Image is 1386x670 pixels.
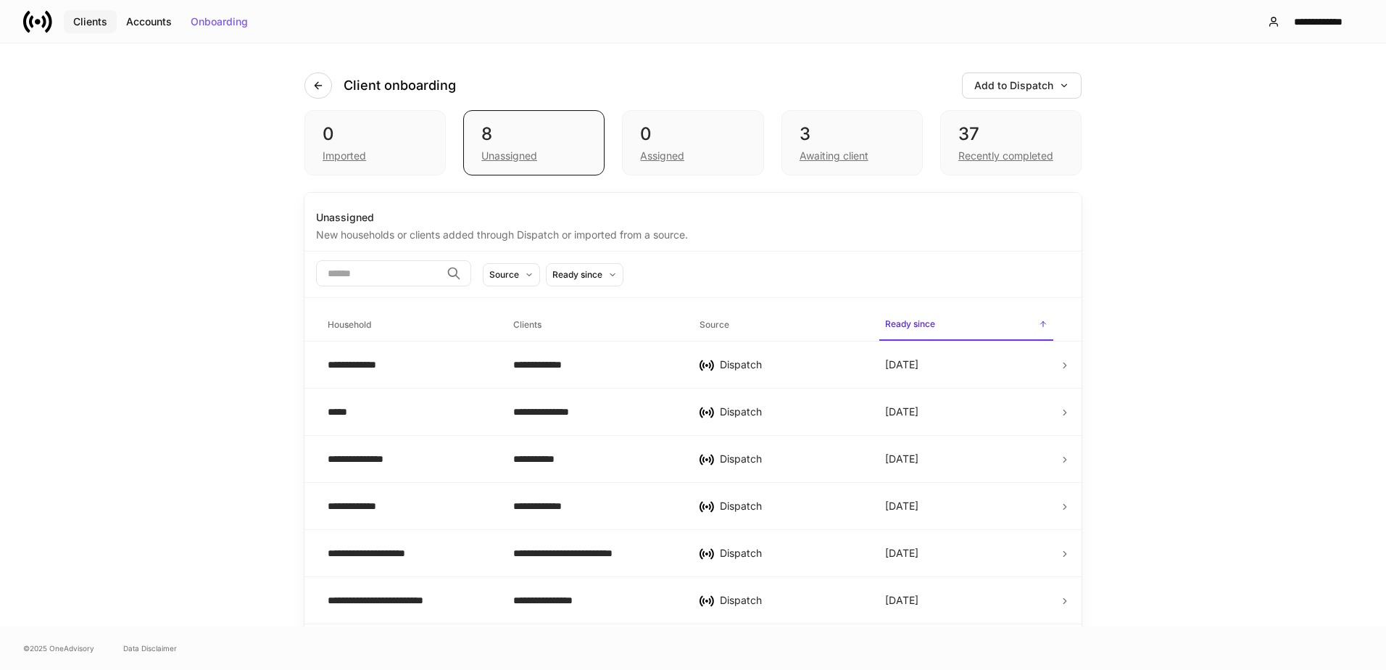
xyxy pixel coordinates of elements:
[117,10,181,33] button: Accounts
[781,110,923,175] div: 3Awaiting client
[885,499,918,513] p: [DATE]
[481,149,537,163] div: Unassigned
[720,405,862,419] div: Dispatch
[885,593,918,608] p: [DATE]
[126,17,172,27] div: Accounts
[694,310,868,340] span: Source
[640,149,684,163] div: Assigned
[513,318,541,331] h6: Clients
[489,268,519,281] div: Source
[323,149,366,163] div: Imported
[481,123,586,146] div: 8
[800,123,905,146] div: 3
[879,310,1053,341] span: Ready since
[323,123,428,146] div: 0
[720,546,862,561] div: Dispatch
[885,405,918,419] p: [DATE]
[940,110,1082,175] div: 37Recently completed
[700,318,729,331] h6: Source
[463,110,605,175] div: 8Unassigned
[720,593,862,608] div: Dispatch
[958,123,1063,146] div: 37
[885,317,935,331] h6: Ready since
[720,499,862,513] div: Dispatch
[191,17,248,27] div: Onboarding
[64,10,117,33] button: Clients
[304,110,446,175] div: 0Imported
[552,268,602,281] div: Ready since
[73,17,107,27] div: Clients
[328,318,371,331] h6: Household
[316,225,1070,242] div: New households or clients added through Dispatch or imported from a source.
[958,149,1053,163] div: Recently completed
[885,452,918,466] p: [DATE]
[123,642,177,654] a: Data Disclaimer
[800,149,868,163] div: Awaiting client
[507,310,681,340] span: Clients
[344,77,456,94] h4: Client onboarding
[640,123,745,146] div: 0
[23,642,94,654] span: © 2025 OneAdvisory
[181,10,257,33] button: Onboarding
[974,80,1069,91] div: Add to Dispatch
[720,357,862,372] div: Dispatch
[316,210,1070,225] div: Unassigned
[885,357,918,372] p: [DATE]
[622,110,763,175] div: 0Assigned
[885,546,918,561] p: [DATE]
[322,310,496,340] span: Household
[546,263,623,286] button: Ready since
[483,263,540,286] button: Source
[720,452,862,466] div: Dispatch
[962,73,1082,99] button: Add to Dispatch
